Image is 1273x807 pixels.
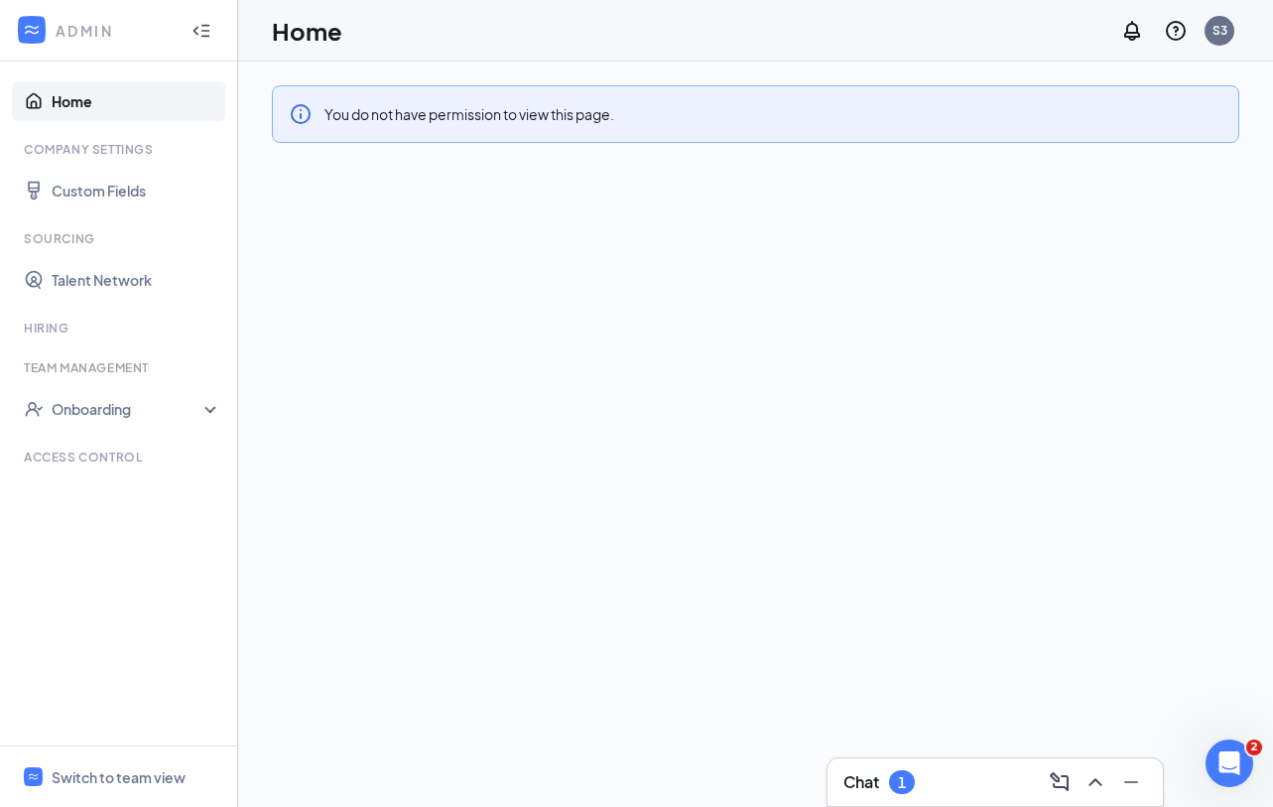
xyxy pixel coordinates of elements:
svg: WorkstreamLogo [27,770,40,783]
div: ADMIN [56,21,174,41]
button: ChevronUp [1080,766,1111,798]
div: Access control [24,449,217,466]
a: Talent Network [52,260,221,300]
div: Onboarding [52,399,204,419]
button: Minimize [1115,766,1147,798]
svg: Collapse [191,21,211,41]
div: Sourcing [24,230,217,247]
svg: WorkstreamLogo [22,20,42,40]
iframe: Intercom live chat [1206,740,1253,787]
svg: ChevronUp [1083,770,1107,794]
div: You do not have permission to view this page. [324,102,614,124]
a: Home [52,81,221,121]
h1: Home [272,14,342,48]
svg: Minimize [1119,770,1143,794]
svg: QuestionInfo [1164,19,1188,43]
h3: Chat [843,771,879,793]
svg: ComposeMessage [1048,770,1072,794]
div: Switch to team view [52,767,186,787]
svg: Info [289,102,313,126]
div: Hiring [24,320,217,336]
div: 1 [898,774,906,791]
svg: UserCheck [24,399,44,419]
button: ComposeMessage [1044,766,1076,798]
svg: Notifications [1120,19,1144,43]
span: 2 [1246,740,1262,755]
div: Company Settings [24,141,217,158]
a: Custom Fields [52,171,221,210]
div: Team Management [24,359,217,376]
div: S3 [1212,22,1227,39]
